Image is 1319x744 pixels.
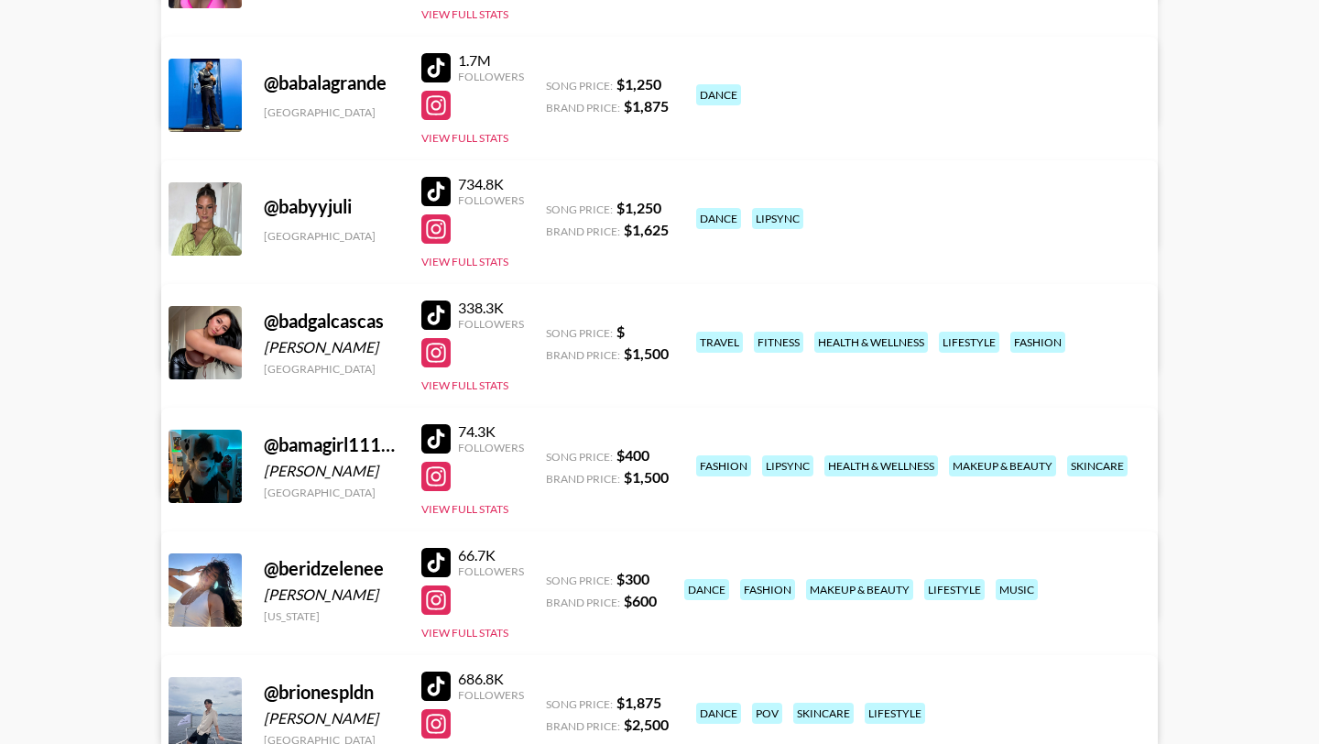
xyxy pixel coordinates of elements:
strong: $ 1,500 [624,345,669,362]
span: Song Price: [546,697,613,711]
div: [PERSON_NAME] [264,338,399,356]
div: dance [684,579,729,600]
div: lifestyle [939,332,999,353]
span: Brand Price: [546,596,620,609]
div: dance [696,84,741,105]
div: @ babyyjuli [264,195,399,218]
div: fitness [754,332,803,353]
strong: $ 2,500 [624,716,669,733]
strong: $ [616,323,625,340]
div: Followers [458,688,524,702]
div: lipsync [762,455,813,476]
div: 74.3K [458,422,524,441]
div: Followers [458,441,524,454]
strong: $ 400 [616,446,649,464]
span: Brand Price: [546,719,620,733]
div: [GEOGRAPHIC_DATA] [264,229,399,243]
div: Followers [458,317,524,331]
span: Brand Price: [546,472,620,486]
button: View Full Stats [421,626,508,640]
button: View Full Stats [421,131,508,145]
span: Brand Price: [546,348,620,362]
div: health & wellness [814,332,928,353]
div: dance [696,703,741,724]
span: Song Price: [546,202,613,216]
span: Song Price: [546,326,613,340]
span: Song Price: [546,79,613,93]
div: 1.7M [458,51,524,70]
div: Followers [458,193,524,207]
div: [GEOGRAPHIC_DATA] [264,486,399,499]
span: Brand Price: [546,224,620,238]
strong: $ 1,875 [624,97,669,115]
button: View Full Stats [421,7,508,21]
strong: $ 1,625 [624,221,669,238]
div: travel [696,332,743,353]
div: fashion [696,455,751,476]
strong: $ 1,875 [616,694,661,711]
div: 686.8K [458,670,524,688]
div: dance [696,208,741,229]
div: fashion [740,579,795,600]
div: 734.8K [458,175,524,193]
button: View Full Stats [421,378,508,392]
strong: $ 600 [624,592,657,609]
div: [GEOGRAPHIC_DATA] [264,362,399,376]
div: [US_STATE] [264,609,399,623]
div: lipsync [752,208,803,229]
span: Song Price: [546,574,613,587]
div: Followers [458,564,524,578]
button: View Full Stats [421,502,508,516]
div: @ brionespldn [264,681,399,704]
div: music [996,579,1038,600]
div: @ beridzelenee [264,557,399,580]
button: View Full Stats [421,255,508,268]
div: lifestyle [924,579,985,600]
div: 338.3K [458,299,524,317]
div: pov [752,703,782,724]
div: 66.7K [458,546,524,564]
div: [GEOGRAPHIC_DATA] [264,105,399,119]
div: [PERSON_NAME] [264,585,399,604]
div: makeup & beauty [949,455,1056,476]
div: [PERSON_NAME] [264,462,399,480]
div: Followers [458,70,524,83]
div: @ bamagirl11111 [264,433,399,456]
div: lifestyle [865,703,925,724]
div: @ badgalcascas [264,310,399,333]
div: @ babalagrande [264,71,399,94]
div: [PERSON_NAME] [264,709,399,728]
div: skincare [793,703,854,724]
span: Song Price: [546,450,613,464]
div: health & wellness [824,455,938,476]
div: skincare [1067,455,1128,476]
strong: $ 1,250 [616,199,661,216]
strong: $ 300 [616,570,649,587]
strong: $ 1,500 [624,468,669,486]
strong: $ 1,250 [616,75,661,93]
span: Brand Price: [546,101,620,115]
div: fashion [1010,332,1065,353]
div: makeup & beauty [806,579,913,600]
